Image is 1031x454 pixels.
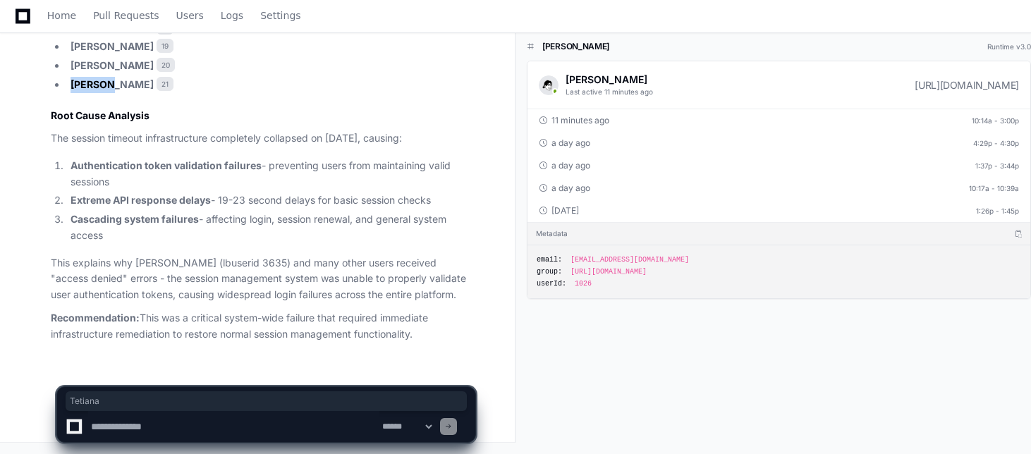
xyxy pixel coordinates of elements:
strong: Recommendation: [51,312,140,324]
a: [PERSON_NAME]Last active 11 minutes ago[URL][DOMAIN_NAME] [527,61,1030,109]
div: 1:26p - 1:45p [976,205,1019,216]
strong: [PERSON_NAME] [71,59,154,71]
div: 4:29p - 4:30p [973,137,1019,149]
span: userId: [537,278,566,289]
span: 1026 [575,278,592,289]
span: Settings [260,11,300,20]
h3: Metadata [536,228,568,239]
div: 11 minutes ago [539,115,609,126]
a: a day ago10:17a - 10:39a [527,177,1030,200]
span: 19 [157,39,173,53]
li: - preventing users from maintaining valid sessions [66,158,475,190]
span: Logs [221,11,243,20]
strong: [PERSON_NAME] [71,40,154,52]
a: [DATE]1:26p - 1:45p [527,200,1030,222]
p: This explains why [PERSON_NAME] (lbuserid 3635) and many other users received "access denied" err... [51,255,475,303]
strong: Cascading system failures [71,213,199,225]
div: a day ago [539,137,590,149]
div: 1:37p - 3:44p [975,160,1019,171]
h1: [PERSON_NAME] [542,41,609,52]
div: 10:17a - 10:39a [969,183,1019,194]
span: Pull Requests [93,11,159,20]
a: 11 minutes ago10:14a - 3:00p [527,109,1030,132]
strong: Authentication token validation failures [71,159,262,171]
span: Tetiana [70,395,463,407]
div: [URL][DOMAIN_NAME] [915,78,1019,92]
li: - affecting login, session renewal, and general system access [66,211,475,244]
div: [DATE] [539,205,579,216]
h2: Root Cause Analysis [51,109,475,123]
div: 10:14a - 3:00p [972,115,1019,126]
div: a day ago [539,183,590,194]
span: 21 [157,77,173,91]
img: 14.svg [541,78,556,93]
span: Users [176,11,204,20]
p: The session timeout infrastructure completely collapsed on [DATE], causing: [51,130,475,147]
strong: [PERSON_NAME] [71,78,154,90]
span: [URL][DOMAIN_NAME] [571,266,647,277]
h1: [PERSON_NAME] [566,73,653,87]
p: This was a critical system-wide failure that required immediate infrastructure remediation to res... [51,310,475,343]
a: a day ago4:29p - 4:30p [527,132,1030,154]
li: - 19-23 second delays for basic session checks [66,192,475,209]
span: 20 [157,58,175,72]
div: a day ago [539,160,590,171]
span: Last active 11 minutes ago [566,87,653,96]
span: [EMAIL_ADDRESS][DOMAIN_NAME] [571,254,689,265]
strong: Extreme API response delays [71,194,211,206]
a: a day ago1:37p - 3:44p [527,154,1030,177]
span: group: [537,266,562,277]
div: Runtime v3.0 [987,42,1031,52]
span: email: [537,254,562,265]
span: Home [47,11,76,20]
